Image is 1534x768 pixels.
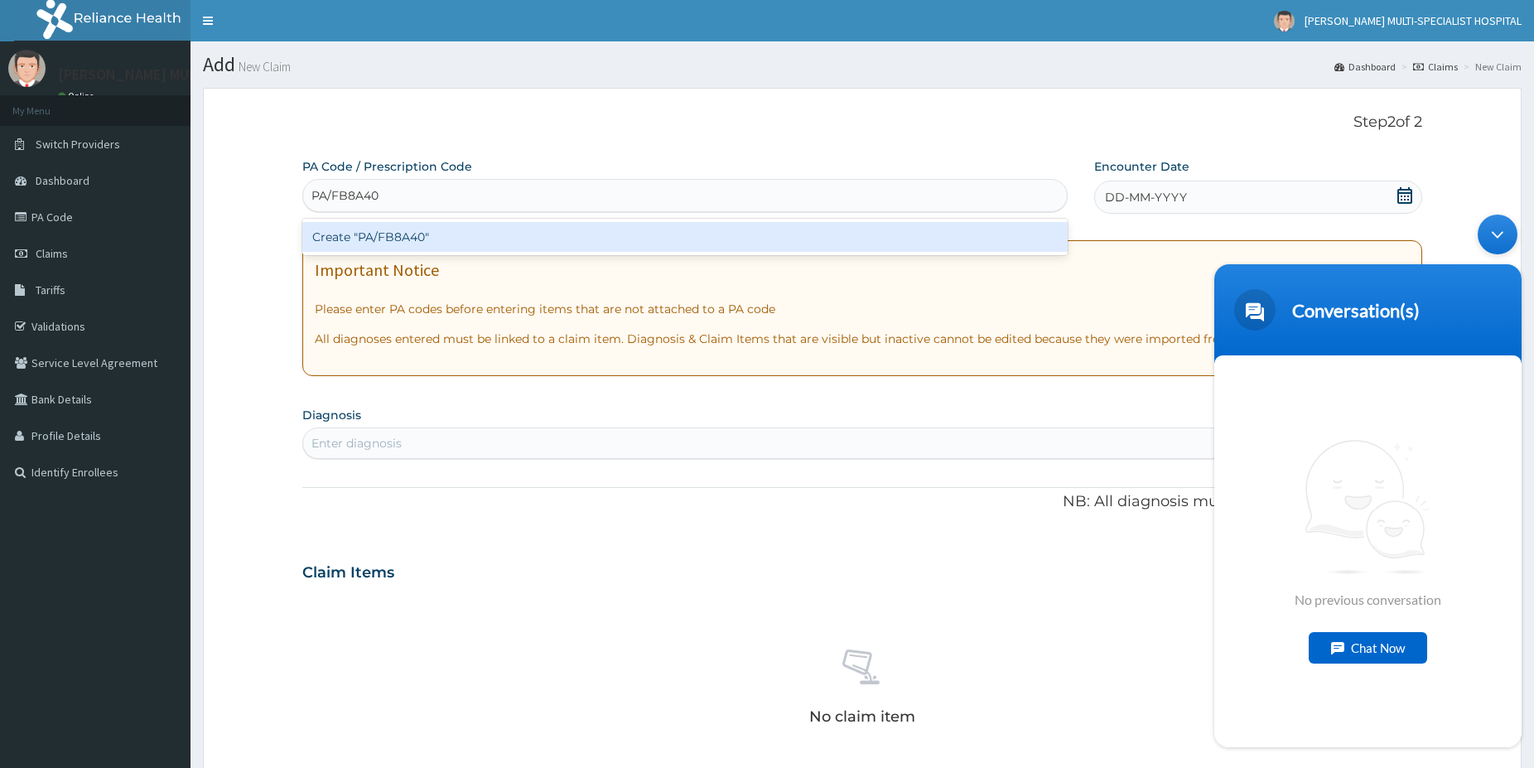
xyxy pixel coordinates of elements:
iframe: SalesIQ Chatwindow [1206,206,1530,756]
div: Enter diagnosis [311,435,402,452]
p: [PERSON_NAME] MULTI-SPECIALIST HOSPITAL [58,67,355,82]
p: All diagnoses entered must be linked to a claim item. Diagnosis & Claim Items that are visible bu... [315,331,1410,347]
span: Tariffs [36,283,65,297]
label: Diagnosis [302,407,361,423]
div: Create "PA/FB8A40" [302,222,1068,252]
p: No claim item [809,708,915,725]
h1: Add [203,54,1522,75]
small: New Claim [235,60,291,73]
img: User Image [1274,11,1295,31]
h3: Claim Items [302,564,394,582]
label: PA Code / Prescription Code [302,158,472,175]
a: Dashboard [1334,60,1396,74]
p: Please enter PA codes before entering items that are not attached to a PA code [315,301,1410,317]
img: User Image [8,50,46,87]
a: Online [58,90,98,102]
span: [PERSON_NAME] MULTI-SPECIALIST HOSPITAL [1305,13,1522,28]
h1: Important Notice [315,261,439,279]
span: Dashboard [36,173,89,188]
span: DD-MM-YYYY [1105,189,1187,205]
span: Claims [36,246,68,261]
label: Encounter Date [1094,158,1189,175]
a: Claims [1413,60,1458,74]
p: NB: All diagnosis must be linked to a claim item [302,491,1422,513]
li: New Claim [1459,60,1522,74]
p: Step 2 of 2 [302,114,1422,132]
span: Switch Providers [36,137,120,152]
